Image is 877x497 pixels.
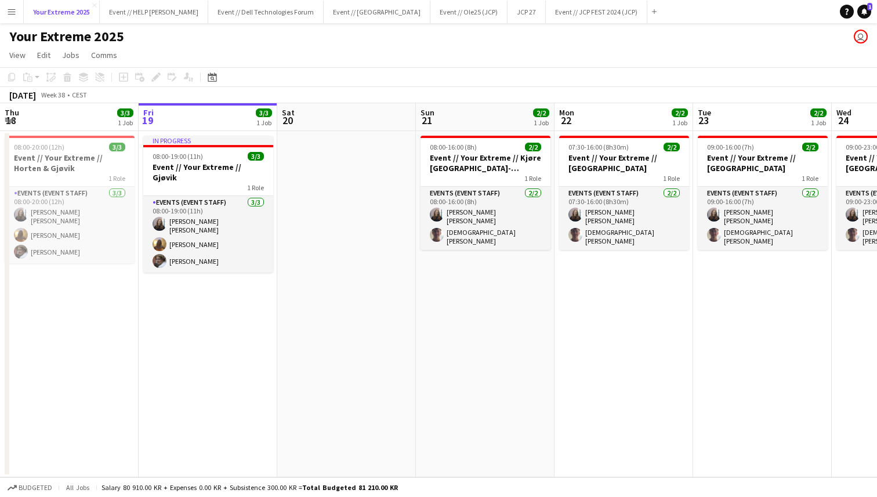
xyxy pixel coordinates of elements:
[62,50,79,60] span: Jobs
[698,107,711,118] span: Tue
[108,174,125,183] span: 1 Role
[663,174,680,183] span: 1 Role
[421,187,550,250] app-card-role: Events (Event Staff)2/208:00-16:00 (8h)[PERSON_NAME] [PERSON_NAME][DEMOGRAPHIC_DATA][PERSON_NAME]
[19,484,52,492] span: Budgeted
[559,187,689,250] app-card-role: Events (Event Staff)2/207:30-16:00 (8h30m)[PERSON_NAME] [PERSON_NAME][DEMOGRAPHIC_DATA][PERSON_NAME]
[57,48,84,63] a: Jobs
[32,48,55,63] a: Edit
[698,136,828,250] app-job-card: 09:00-16:00 (7h)2/2Event // Your Extreme // [GEOGRAPHIC_DATA]1 RoleEvents (Event Staff)2/209:00-1...
[568,143,629,151] span: 07:30-16:00 (8h30m)
[857,5,871,19] a: 1
[533,108,549,117] span: 2/2
[836,107,851,118] span: Wed
[698,187,828,250] app-card-role: Events (Event Staff)2/209:00-16:00 (7h)[PERSON_NAME] [PERSON_NAME][DEMOGRAPHIC_DATA][PERSON_NAME]
[5,153,135,173] h3: Event // Your Extreme // Horten & Gjøvik
[5,107,19,118] span: Thu
[24,1,100,23] button: Your Extreme 2025
[256,108,272,117] span: 3/3
[854,30,868,43] app-user-avatar: Lars Songe
[143,162,273,183] h3: Event // Your Extreme // Gjøvik
[559,153,689,173] h3: Event // Your Extreme // [GEOGRAPHIC_DATA]
[672,108,688,117] span: 2/2
[247,183,264,192] span: 1 Role
[118,118,133,127] div: 1 Job
[280,114,295,127] span: 20
[256,118,271,127] div: 1 Job
[534,118,549,127] div: 1 Job
[835,114,851,127] span: 24
[102,483,398,492] div: Salary 80 910.00 KR + Expenses 0.00 KR + Subsistence 300.00 KR =
[153,152,203,161] span: 08:00-19:00 (11h)
[142,114,154,127] span: 19
[37,50,50,60] span: Edit
[672,118,687,127] div: 1 Job
[9,28,124,45] h1: Your Extreme 2025
[3,114,19,127] span: 18
[9,89,36,101] div: [DATE]
[302,483,398,492] span: Total Budgeted 81 210.00 KR
[430,143,477,151] span: 08:00-16:00 (8h)
[810,108,827,117] span: 2/2
[557,114,574,127] span: 22
[5,187,135,263] app-card-role: Events (Event Staff)3/308:00-20:00 (12h)[PERSON_NAME] [PERSON_NAME][PERSON_NAME][PERSON_NAME]
[421,107,434,118] span: Sun
[559,136,689,250] app-job-card: 07:30-16:00 (8h30m)2/2Event // Your Extreme // [GEOGRAPHIC_DATA]1 RoleEvents (Event Staff)2/207:3...
[430,1,508,23] button: Event // Ole25 (JCP)
[696,114,711,127] span: 23
[64,483,92,492] span: All jobs
[100,1,208,23] button: Event // HELP [PERSON_NAME]
[802,174,818,183] span: 1 Role
[811,118,826,127] div: 1 Job
[419,114,434,127] span: 21
[5,136,135,263] app-job-card: 08:00-20:00 (12h)3/3Event // Your Extreme // Horten & Gjøvik1 RoleEvents (Event Staff)3/308:00-20...
[559,107,574,118] span: Mon
[6,481,54,494] button: Budgeted
[282,107,295,118] span: Sat
[5,48,30,63] a: View
[248,152,264,161] span: 3/3
[508,1,546,23] button: JCP 27
[91,50,117,60] span: Comms
[525,143,541,151] span: 2/2
[86,48,122,63] a: Comms
[867,3,872,10] span: 1
[324,1,430,23] button: Event // [GEOGRAPHIC_DATA]
[664,143,680,151] span: 2/2
[14,143,64,151] span: 08:00-20:00 (12h)
[143,136,273,145] div: In progress
[143,107,154,118] span: Fri
[421,153,550,173] h3: Event // Your Extreme // Kjøre [GEOGRAPHIC_DATA]-[GEOGRAPHIC_DATA]
[524,174,541,183] span: 1 Role
[117,108,133,117] span: 3/3
[143,196,273,273] app-card-role: Events (Event Staff)3/308:00-19:00 (11h)[PERSON_NAME] [PERSON_NAME][PERSON_NAME][PERSON_NAME]
[421,136,550,250] app-job-card: 08:00-16:00 (8h)2/2Event // Your Extreme // Kjøre [GEOGRAPHIC_DATA]-[GEOGRAPHIC_DATA]1 RoleEvents...
[9,50,26,60] span: View
[143,136,273,273] app-job-card: In progress08:00-19:00 (11h)3/3Event // Your Extreme // Gjøvik1 RoleEvents (Event Staff)3/308:00-...
[546,1,647,23] button: Event // JCP FEST 2024 (JCP)
[698,153,828,173] h3: Event // Your Extreme // [GEOGRAPHIC_DATA]
[72,90,87,99] div: CEST
[707,143,754,151] span: 09:00-16:00 (7h)
[109,143,125,151] span: 3/3
[208,1,324,23] button: Event // Dell Technologies Forum
[802,143,818,151] span: 2/2
[38,90,67,99] span: Week 38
